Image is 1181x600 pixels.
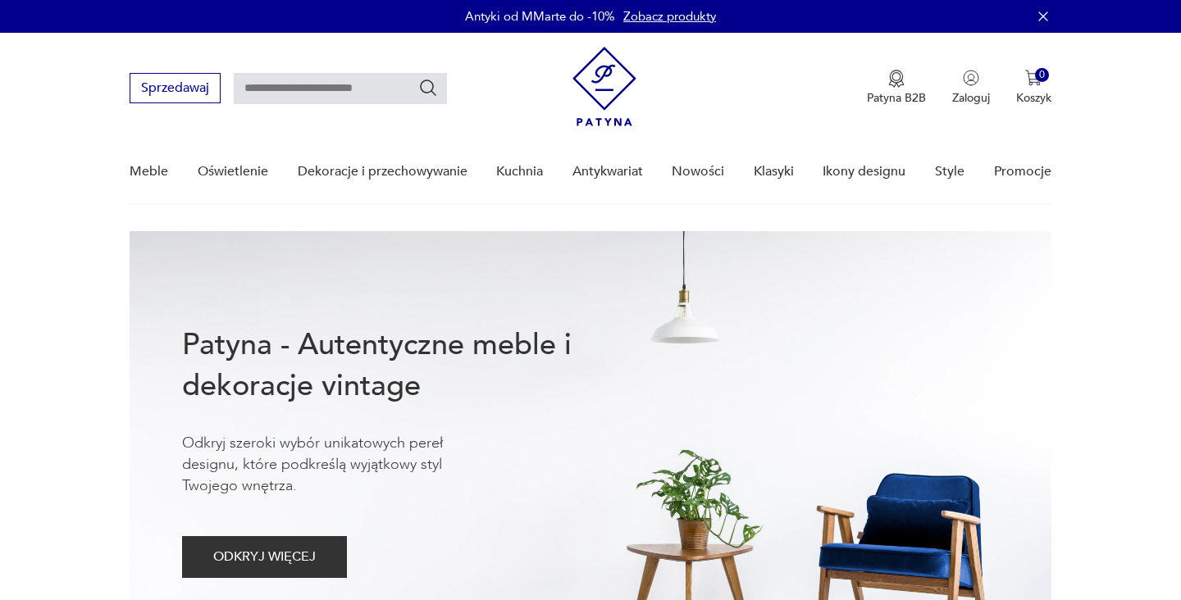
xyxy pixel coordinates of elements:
a: Klasyki [754,140,794,203]
a: Promocje [994,140,1051,203]
a: Nowości [672,140,724,203]
p: Zaloguj [952,90,990,106]
a: ODKRYJ WIĘCEJ [182,552,347,564]
a: Style [935,140,964,203]
a: Zobacz produkty [623,8,716,25]
a: Antykwariat [572,140,643,203]
p: Odkryj szeroki wybór unikatowych pereł designu, które podkreślą wyjątkowy styl Twojego wnętrza. [182,433,494,497]
button: Sprzedawaj [130,73,221,103]
a: Oświetlenie [198,140,268,203]
a: Sprzedawaj [130,84,221,95]
p: Koszyk [1016,90,1051,106]
a: Kuchnia [496,140,543,203]
button: 0Koszyk [1016,70,1051,106]
div: 0 [1035,68,1049,82]
a: Ikony designu [823,140,905,203]
img: Ikona medalu [888,70,905,88]
a: Meble [130,140,168,203]
button: Patyna B2B [867,70,926,106]
p: Antyki od MMarte do -10% [465,8,615,25]
button: Zaloguj [952,70,990,106]
img: Ikona koszyka [1025,70,1042,86]
a: Ikona medaluPatyna B2B [867,70,926,106]
button: Szukaj [418,78,438,98]
img: Patyna - sklep z meblami i dekoracjami vintage [572,47,636,126]
a: Dekoracje i przechowywanie [298,140,467,203]
h1: Patyna - Autentyczne meble i dekoracje vintage [182,325,625,407]
button: ODKRYJ WIĘCEJ [182,536,347,578]
p: Patyna B2B [867,90,926,106]
img: Ikonka użytkownika [963,70,979,86]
